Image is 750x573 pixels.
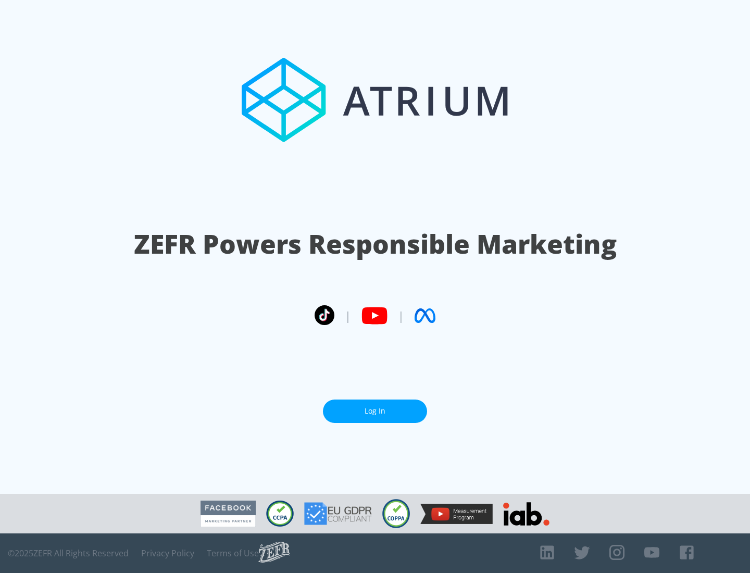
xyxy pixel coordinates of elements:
span: | [345,308,351,323]
img: COPPA Compliant [382,499,410,528]
img: GDPR Compliant [304,502,372,525]
a: Privacy Policy [141,548,194,558]
h1: ZEFR Powers Responsible Marketing [134,226,617,262]
span: | [398,308,404,323]
img: CCPA Compliant [266,501,294,527]
img: YouTube Measurement Program [420,504,493,524]
img: IAB [503,502,549,526]
a: Log In [323,400,427,423]
span: © 2025 ZEFR All Rights Reserved [8,548,129,558]
a: Terms of Use [207,548,259,558]
img: Facebook Marketing Partner [201,501,256,527]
